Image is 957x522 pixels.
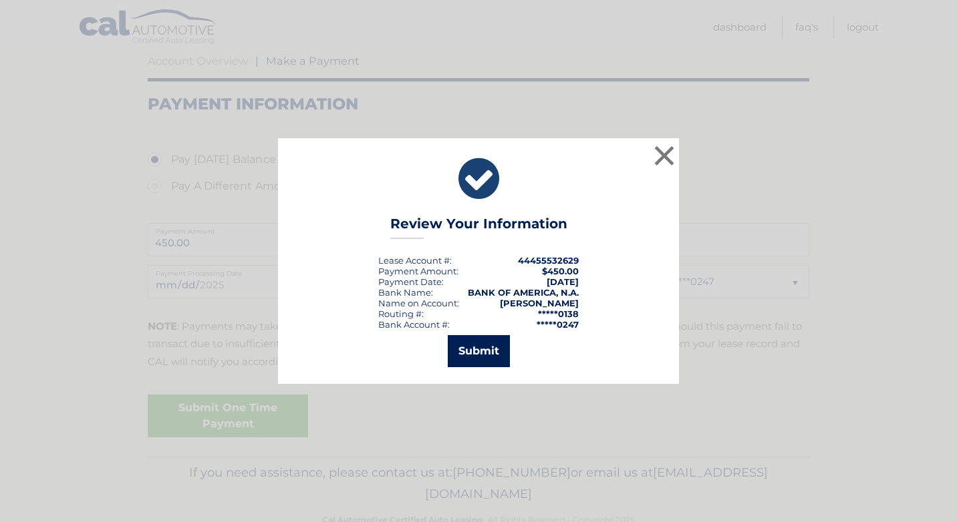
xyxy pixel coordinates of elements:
button: Submit [448,335,510,367]
strong: 44455532629 [518,255,579,266]
div: Name on Account: [378,298,459,308]
h3: Review Your Information [390,216,567,239]
div: Lease Account #: [378,255,452,266]
strong: [PERSON_NAME] [500,298,579,308]
span: $450.00 [542,266,579,276]
div: Payment Amount: [378,266,458,276]
div: Bank Account #: [378,319,450,330]
span: Payment Date [378,276,442,287]
span: [DATE] [547,276,579,287]
button: × [651,142,678,169]
div: : [378,276,444,287]
div: Bank Name: [378,287,433,298]
strong: BANK OF AMERICA, N.A. [468,287,579,298]
div: Routing #: [378,308,424,319]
